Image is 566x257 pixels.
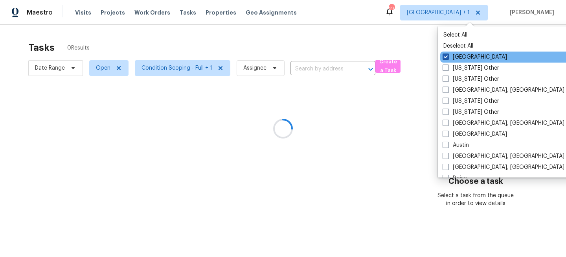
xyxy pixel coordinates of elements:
label: [GEOGRAPHIC_DATA], [GEOGRAPHIC_DATA] [443,163,564,171]
label: [GEOGRAPHIC_DATA], [GEOGRAPHIC_DATA] [443,119,564,127]
label: Austin [443,141,469,149]
label: [US_STATE] Other [443,108,499,116]
label: [GEOGRAPHIC_DATA], [GEOGRAPHIC_DATA] [443,152,564,160]
label: [US_STATE] Other [443,97,499,105]
label: [US_STATE] Other [443,75,499,83]
label: [GEOGRAPHIC_DATA], [GEOGRAPHIC_DATA] [443,86,564,94]
label: [GEOGRAPHIC_DATA] [443,53,507,61]
div: 27 [389,5,394,13]
label: [GEOGRAPHIC_DATA] [443,130,507,138]
label: Boise [443,174,467,182]
label: [US_STATE] Other [443,64,499,72]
